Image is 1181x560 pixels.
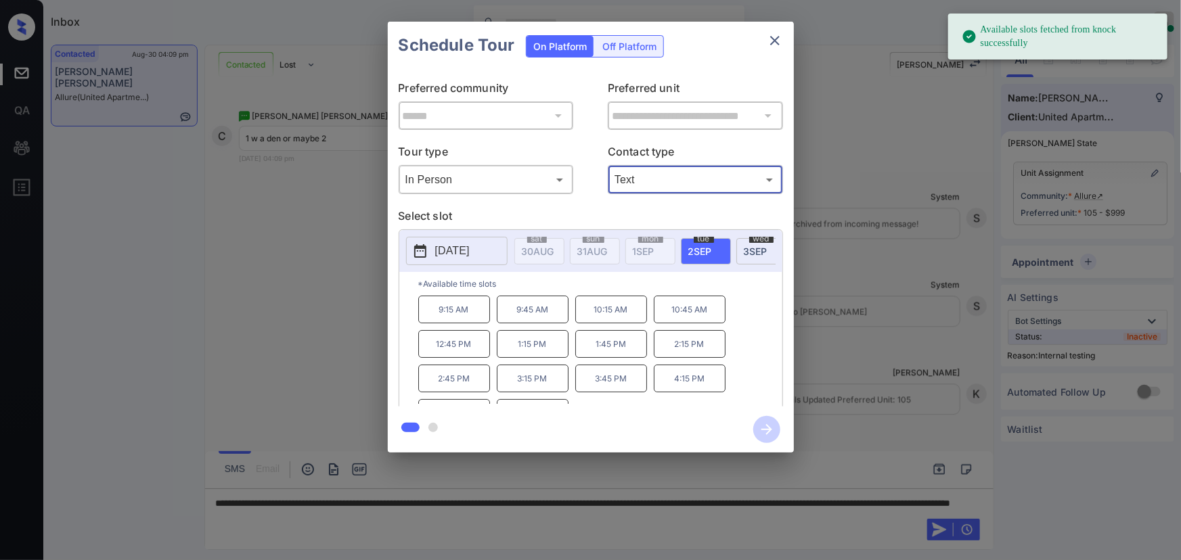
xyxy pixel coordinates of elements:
[596,36,663,57] div: Off Platform
[418,296,490,323] p: 9:15 AM
[694,235,714,243] span: tue
[418,272,782,296] p: *Available time slots
[497,330,569,358] p: 1:15 PM
[575,296,647,323] p: 10:15 AM
[399,143,574,165] p: Tour type
[388,22,526,69] h2: Schedule Tour
[418,365,490,392] p: 2:45 PM
[654,365,726,392] p: 4:15 PM
[575,330,647,358] p: 1:45 PM
[654,296,726,323] p: 10:45 AM
[402,168,571,191] div: In Person
[497,296,569,323] p: 9:45 AM
[654,330,726,358] p: 2:15 PM
[406,237,508,265] button: [DATE]
[399,208,783,229] p: Select slot
[688,246,712,257] span: 2 SEP
[497,365,569,392] p: 3:15 PM
[962,18,1157,55] div: Available slots fetched from knock successfully
[611,168,780,191] div: Text
[608,143,783,165] p: Contact type
[575,365,647,392] p: 3:45 PM
[497,399,569,427] p: 5:15 PM
[527,36,594,57] div: On Platform
[418,399,490,427] p: 4:45 PM
[681,238,731,264] div: date-select
[399,80,574,101] p: Preferred community
[736,238,786,264] div: date-select
[608,80,783,101] p: Preferred unit
[749,235,774,243] span: wed
[744,246,767,257] span: 3 SEP
[435,243,470,259] p: [DATE]
[761,27,788,54] button: close
[745,412,788,447] button: btn-next
[418,330,490,358] p: 12:45 PM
